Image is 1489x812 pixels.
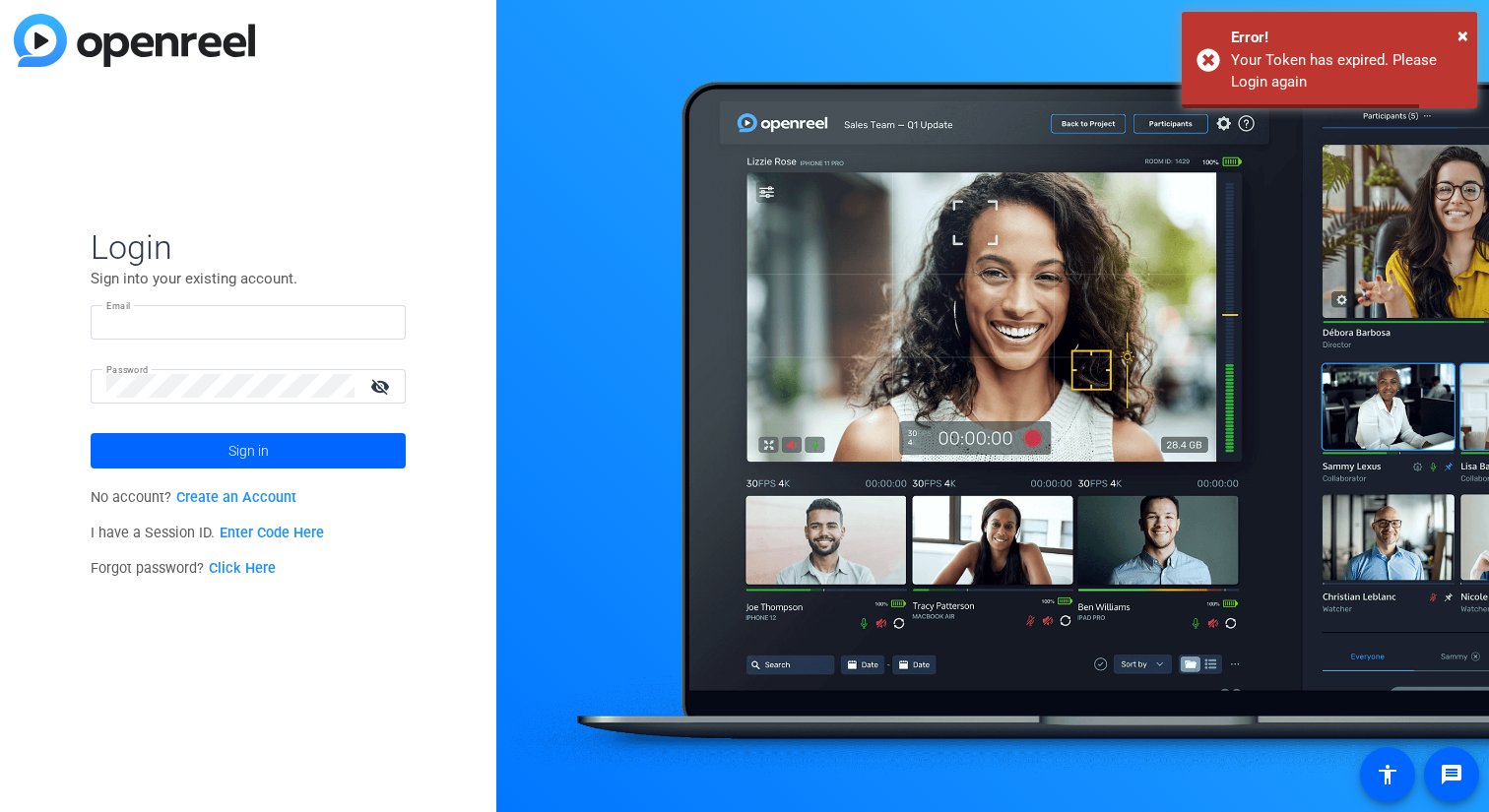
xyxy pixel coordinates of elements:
mat-icon: visibility_off [358,372,406,401]
mat-icon: message [1440,763,1463,786]
span: Forgot password? [91,560,276,577]
span: × [1457,24,1468,47]
mat-label: Password [106,364,149,375]
span: I have a Session ID. [91,525,324,541]
button: Sign in [91,433,406,468]
span: Login [91,226,406,268]
input: Enter Email Address [106,310,390,334]
span: No account? [91,489,296,506]
p: Sign into your existing account. [91,268,406,289]
a: Click Here [209,560,276,577]
img: blue-gradient.svg [14,14,255,67]
a: Enter Code Here [220,525,324,541]
button: Close [1457,21,1468,50]
div: Error! [1231,27,1462,49]
mat-label: Email [106,300,131,311]
mat-icon: accessibility [1376,763,1399,786]
span: Sign in [228,426,269,475]
a: Create an Account [176,489,296,506]
div: Your Token has expired. Please Login again [1231,49,1462,94]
